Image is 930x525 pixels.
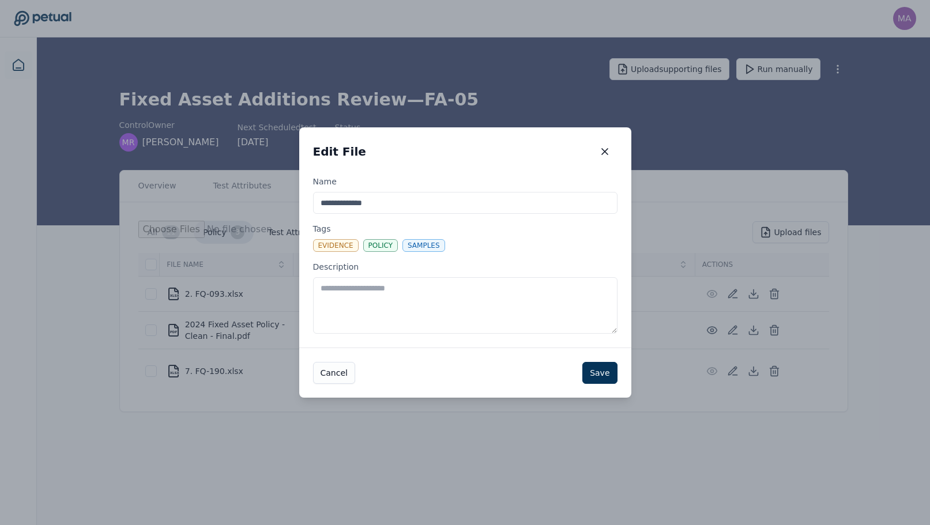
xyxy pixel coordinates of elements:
[313,362,355,384] button: Cancel
[363,239,398,252] div: Policy
[402,239,445,252] div: Samples
[313,223,618,252] label: Tags
[313,192,618,214] input: Name
[313,143,366,160] h2: Edit File
[313,261,618,334] label: Description
[313,239,359,252] div: Evidence
[582,362,617,384] button: Save
[313,176,618,214] label: Name
[313,277,618,334] textarea: Description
